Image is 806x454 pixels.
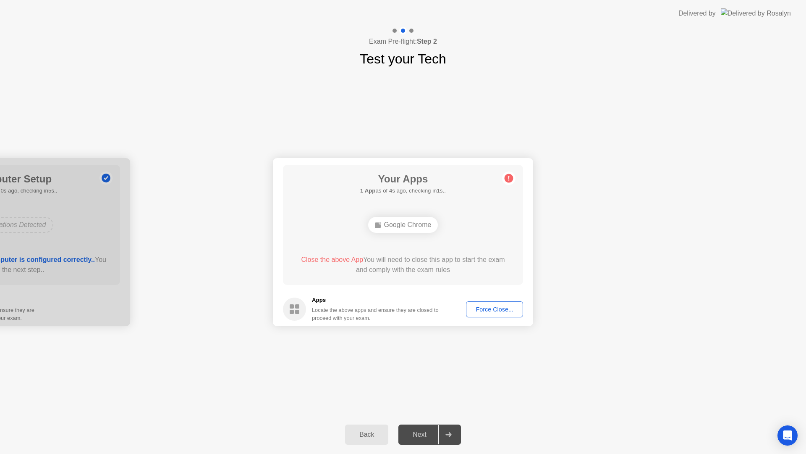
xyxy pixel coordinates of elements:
span: Close the above App [301,256,363,263]
img: Delivered by Rosalyn [721,8,791,18]
div: Back [348,431,386,438]
h1: Test your Tech [360,49,446,69]
button: Next [398,425,461,445]
div: Open Intercom Messenger [777,425,798,446]
button: Force Close... [466,301,523,317]
div: Google Chrome [368,217,438,233]
button: Back [345,425,388,445]
div: Force Close... [469,306,520,313]
h4: Exam Pre-flight: [369,37,437,47]
div: Locate the above apps and ensure they are closed to proceed with your exam. [312,306,439,322]
h1: Your Apps [360,172,446,187]
div: Delivered by [678,8,716,18]
h5: as of 4s ago, checking in1s.. [360,187,446,195]
b: 1 App [360,187,375,194]
div: You will need to close this app to start the exam and comply with the exam rules [295,255,511,275]
b: Step 2 [417,38,437,45]
div: Next [401,431,438,438]
h5: Apps [312,296,439,304]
